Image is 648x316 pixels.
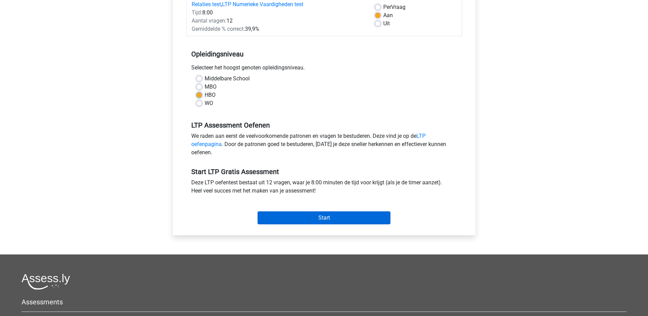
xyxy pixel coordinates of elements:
h5: Start LTP Gratis Assessment [191,168,457,176]
label: WO [205,99,213,107]
div: 8:00 [187,9,370,17]
label: HBO [205,91,216,99]
div: Selecteer het hoogst genoten opleidingsniveau. [186,64,462,75]
label: Vraag [383,3,405,11]
h5: Opleidingsniveau [191,47,457,61]
span: Gemiddelde % correct: [192,26,245,32]
label: Uit [383,19,390,28]
img: Assessly logo [22,274,70,290]
input: Start [258,211,390,224]
div: Deze LTP oefentest bestaat uit 12 vragen, waar je 8:00 minuten de tijd voor krijgt (als je de tim... [186,179,462,198]
a: LTP Numerieke Vaardigheden test [222,1,303,8]
label: Aan [383,11,393,19]
label: Middelbare School [205,75,250,83]
h5: Assessments [22,298,626,306]
div: We raden aan eerst de veelvoorkomende patronen en vragen te bestuderen. Deze vind je op de . Door... [186,132,462,159]
label: MBO [205,83,217,91]
div: 12 [187,17,370,25]
span: Tijd: [192,9,202,16]
div: 39,9% [187,25,370,33]
span: Per [383,4,391,10]
span: Aantal vragen: [192,17,226,24]
h5: LTP Assessment Oefenen [191,121,457,129]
